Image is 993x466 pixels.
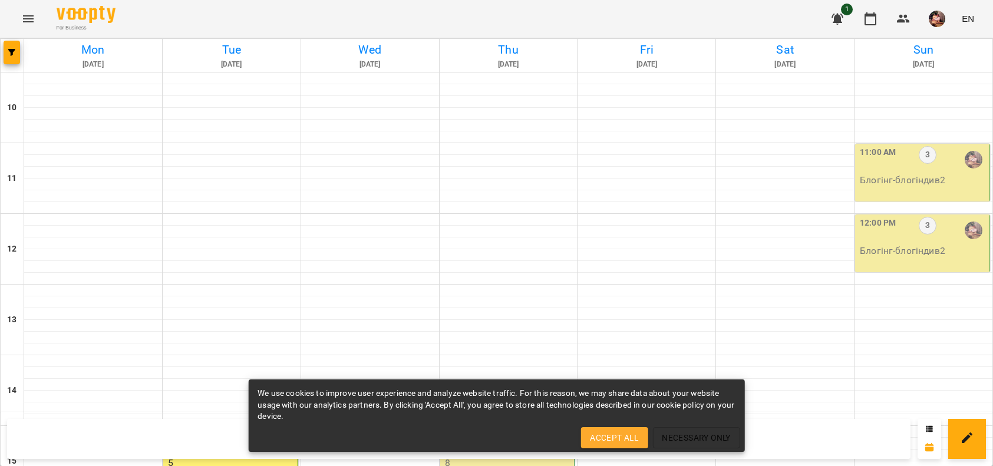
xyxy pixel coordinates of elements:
[860,217,896,230] label: 12:00 PM
[860,173,987,187] p: Блогінг - блогіндив2
[441,59,576,70] h6: [DATE]
[718,41,852,59] h6: Sat
[57,6,116,23] img: Voopty Logo
[7,172,17,185] h6: 11
[580,427,648,448] button: Accept All
[7,313,17,326] h6: 13
[258,383,735,427] div: We use cookies to improve user experience and analyze website traffic. For this reason, we may sh...
[164,59,299,70] h6: [DATE]
[919,217,936,234] label: 3
[856,59,991,70] h6: [DATE]
[860,244,987,258] p: Блогінг - блогіндив2
[860,146,896,159] label: 11:00 AM
[590,431,638,445] span: Accept All
[962,12,974,25] span: EN
[164,41,299,59] h6: Tue
[303,59,437,70] h6: [DATE]
[841,4,853,15] span: 1
[652,427,740,448] button: Necessary Only
[579,41,714,59] h6: Fri
[965,222,982,239] img: Ілля Петруша
[26,41,160,59] h6: Mon
[919,146,936,164] label: 3
[856,41,991,59] h6: Sun
[7,243,17,256] h6: 12
[57,24,116,32] span: For Business
[14,5,42,33] button: Menu
[579,59,714,70] h6: [DATE]
[303,41,437,59] h6: Wed
[7,384,17,397] h6: 14
[26,59,160,70] h6: [DATE]
[957,8,979,29] button: EN
[7,101,17,114] h6: 10
[662,431,731,445] span: Necessary Only
[441,41,576,59] h6: Thu
[718,59,852,70] h6: [DATE]
[965,151,982,168] img: Ілля Петруша
[929,11,945,27] img: 2a048b25d2e557de8b1a299ceab23d88.jpg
